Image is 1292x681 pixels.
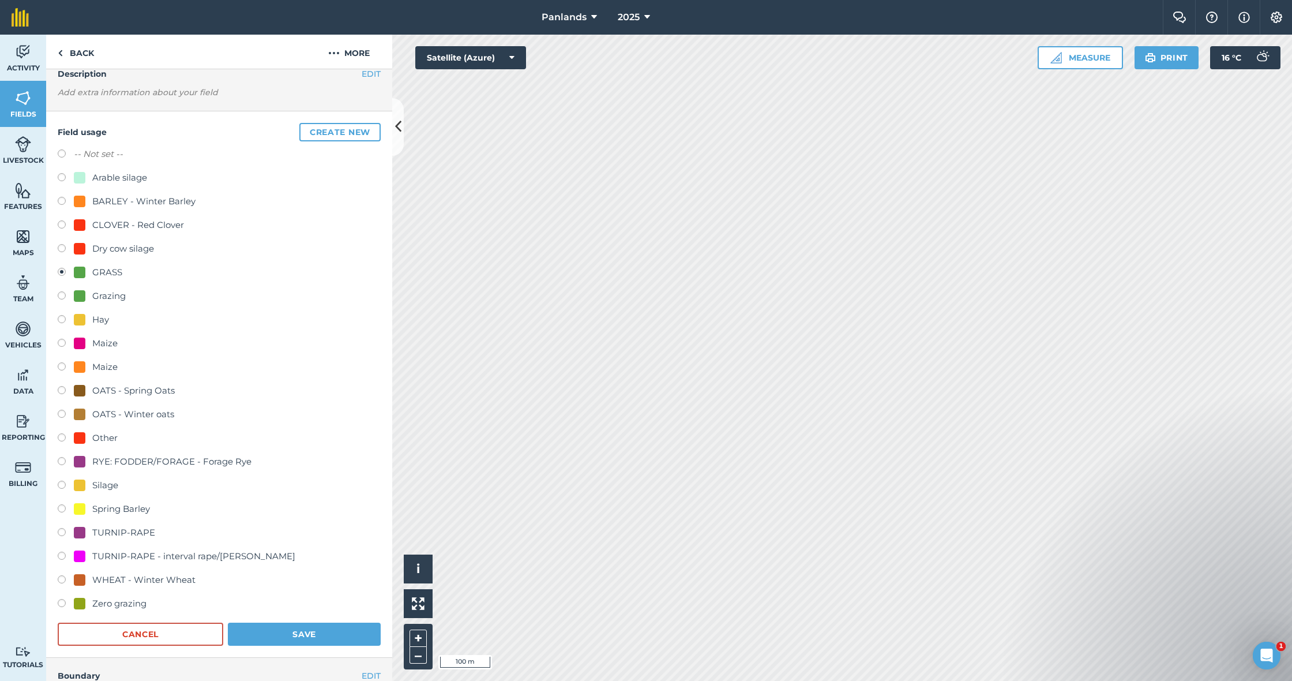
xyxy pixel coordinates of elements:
[410,630,427,647] button: +
[542,10,587,24] span: Panlands
[299,123,381,141] button: Create new
[15,646,31,657] img: svg+xml;base64,PD94bWwgdmVyc2lvbj0iMS4wIiBlbmNvZGluZz0idXRmLTgiPz4KPCEtLSBHZW5lcmF0b3I6IEFkb2JlIE...
[415,46,526,69] button: Satellite (Azure)
[1270,12,1283,23] img: A cog icon
[15,366,31,384] img: svg+xml;base64,PD94bWwgdmVyc2lvbj0iMS4wIiBlbmNvZGluZz0idXRmLTgiPz4KPCEtLSBHZW5lcmF0b3I6IEFkb2JlIE...
[15,459,31,476] img: svg+xml;base64,PD94bWwgdmVyc2lvbj0iMS4wIiBlbmNvZGluZz0idXRmLTgiPz4KPCEtLSBHZW5lcmF0b3I6IEFkb2JlIE...
[1250,46,1274,69] img: svg+xml;base64,PD94bWwgdmVyc2lvbj0iMS4wIiBlbmNvZGluZz0idXRmLTgiPz4KPCEtLSBHZW5lcmF0b3I6IEFkb2JlIE...
[15,413,31,430] img: svg+xml;base64,PD94bWwgdmVyc2lvbj0iMS4wIiBlbmNvZGluZz0idXRmLTgiPz4KPCEtLSBHZW5lcmF0b3I6IEFkb2JlIE...
[404,555,433,583] button: i
[1145,51,1156,65] img: svg+xml;base64,PHN2ZyB4bWxucz0iaHR0cDovL3d3dy53My5vcmcvMjAwMC9zdmciIHdpZHRoPSIxOSIgaGVpZ2h0PSIyNC...
[92,360,118,374] div: Maize
[92,384,175,398] div: OATS - Spring Oats
[1222,46,1241,69] span: 16 ° C
[15,89,31,107] img: svg+xml;base64,PHN2ZyB4bWxucz0iaHR0cDovL3d3dy53My5vcmcvMjAwMC9zdmciIHdpZHRoPSI1NiIgaGVpZ2h0PSI2MC...
[15,43,31,61] img: svg+xml;base64,PD94bWwgdmVyc2lvbj0iMS4wIiBlbmNvZGluZz0idXRmLTgiPz4KPCEtLSBHZW5lcmF0b3I6IEFkb2JlIE...
[92,431,118,445] div: Other
[92,502,150,516] div: Spring Barley
[92,171,147,185] div: Arable silage
[1038,46,1123,69] button: Measure
[92,455,251,469] div: RYE: FODDER/FORAGE - Forage Rye
[58,623,223,646] button: Cancel
[12,8,29,27] img: fieldmargin Logo
[306,35,392,69] button: More
[46,35,106,69] a: Back
[92,478,118,492] div: Silage
[1135,46,1199,69] button: Print
[92,242,154,256] div: Dry cow silage
[92,407,174,421] div: OATS - Winter oats
[92,289,126,303] div: Grazing
[15,182,31,199] img: svg+xml;base64,PHN2ZyB4bWxucz0iaHR0cDovL3d3dy53My5vcmcvMjAwMC9zdmciIHdpZHRoPSI1NiIgaGVpZ2h0PSI2MC...
[618,10,640,24] span: 2025
[416,562,420,576] span: i
[58,87,218,98] em: Add extra information about your field
[328,46,340,60] img: svg+xml;base64,PHN2ZyB4bWxucz0iaHR0cDovL3d3dy53My5vcmcvMjAwMC9zdmciIHdpZHRoPSIyMCIgaGVpZ2h0PSIyNC...
[92,526,155,540] div: TURNIP-RAPE
[15,228,31,245] img: svg+xml;base64,PHN2ZyB4bWxucz0iaHR0cDovL3d3dy53My5vcmcvMjAwMC9zdmciIHdpZHRoPSI1NiIgaGVpZ2h0PSI2MC...
[92,218,184,232] div: CLOVER - Red Clover
[1205,12,1219,23] img: A question mark icon
[1253,642,1280,669] iframe: Intercom live chat
[1210,46,1280,69] button: 16 °C
[15,320,31,338] img: svg+xml;base64,PD94bWwgdmVyc2lvbj0iMS4wIiBlbmNvZGluZz0idXRmLTgiPz4KPCEtLSBHZW5lcmF0b3I6IEFkb2JlIE...
[15,136,31,153] img: svg+xml;base64,PD94bWwgdmVyc2lvbj0iMS4wIiBlbmNvZGluZz0idXRmLTgiPz4KPCEtLSBHZW5lcmF0b3I6IEFkb2JlIE...
[74,147,123,161] label: -- Not set --
[92,194,196,208] div: BARLEY - Winter Barley
[15,274,31,291] img: svg+xml;base64,PD94bWwgdmVyc2lvbj0iMS4wIiBlbmNvZGluZz0idXRmLTgiPz4KPCEtLSBHZW5lcmF0b3I6IEFkb2JlIE...
[58,123,381,141] h4: Field usage
[228,623,381,646] button: Save
[58,68,381,80] h4: Description
[92,265,122,279] div: GRASS
[1238,10,1250,24] img: svg+xml;base64,PHN2ZyB4bWxucz0iaHR0cDovL3d3dy53My5vcmcvMjAwMC9zdmciIHdpZHRoPSIxNyIgaGVpZ2h0PSIxNy...
[92,336,118,350] div: Maize
[1050,52,1062,63] img: Ruler icon
[92,597,147,611] div: Zero grazing
[92,313,109,327] div: Hay
[1276,642,1286,651] span: 1
[92,573,196,587] div: WHEAT - Winter Wheat
[58,46,63,60] img: svg+xml;base64,PHN2ZyB4bWxucz0iaHR0cDovL3d3dy53My5vcmcvMjAwMC9zdmciIHdpZHRoPSI5IiBoZWlnaHQ9IjI0Ii...
[362,68,381,80] button: EDIT
[1173,12,1186,23] img: Two speech bubbles overlapping with the left bubble in the forefront
[412,597,425,610] img: Four arrows, one pointing top left, one top right, one bottom right and the last bottom left
[410,647,427,664] button: –
[92,549,295,563] div: TURNIP-RAPE - interval rape/[PERSON_NAME]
